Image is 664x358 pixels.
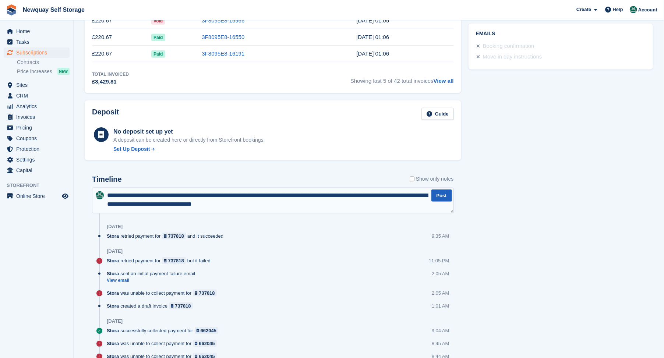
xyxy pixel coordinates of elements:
[92,71,129,78] div: Total Invoiced
[61,192,70,201] a: Preview store
[4,112,70,122] a: menu
[4,26,70,36] a: menu
[4,80,70,90] a: menu
[92,13,151,29] td: £220.67
[107,302,197,309] div: created a draft invoice
[107,233,227,240] div: retried payment for and it succeeded
[107,340,220,347] div: was unable to collect payment for
[17,59,70,66] a: Contracts
[4,191,70,201] a: menu
[16,165,60,176] span: Capital
[429,257,449,264] div: 11:05 PM
[107,277,199,284] a: View email
[432,290,449,297] div: 2:05 AM
[162,233,186,240] a: 737818
[17,68,52,75] span: Price increases
[16,47,60,58] span: Subscriptions
[107,224,123,230] div: [DATE]
[92,108,119,120] h2: Deposit
[4,91,70,101] a: menu
[350,71,454,86] span: Showing last 5 of 42 total invoices
[16,37,60,47] span: Tasks
[4,144,70,154] a: menu
[356,50,389,57] time: 2025-05-05 00:06:31 UTC
[107,290,119,297] span: Stora
[4,165,70,176] a: menu
[4,47,70,58] a: menu
[16,91,60,101] span: CRM
[431,189,452,202] button: Post
[4,123,70,133] a: menu
[356,17,389,24] time: 2025-06-30 00:05:03 UTC
[410,175,454,183] label: Show only notes
[107,318,123,324] div: [DATE]
[151,34,165,41] span: Paid
[113,136,265,144] p: A deposit can be created here or directly from Storefront bookings.
[16,191,60,201] span: Online Store
[638,6,657,14] span: Account
[432,302,449,309] div: 1:01 AM
[432,233,449,240] div: 9:35 AM
[107,248,123,254] div: [DATE]
[195,327,219,334] a: 662045
[6,4,17,15] img: stora-icon-8386f47178a22dfd0bd8f6a31ec36ba5ce8667c1dd55bd0f319d3a0aa187defe.svg
[202,34,245,40] a: 3F8095E8-16550
[16,80,60,90] span: Sites
[576,6,591,13] span: Create
[483,53,542,61] div: Move in day instructions
[92,46,151,62] td: £220.67
[92,175,122,184] h2: Timeline
[16,101,60,111] span: Analytics
[16,112,60,122] span: Invoices
[16,26,60,36] span: Home
[199,290,215,297] div: 737818
[113,145,150,153] div: Set Up Deposit
[199,340,215,347] div: 662045
[107,270,119,277] span: Stora
[168,233,184,240] div: 737818
[483,42,534,51] div: Booking confirmation
[16,144,60,154] span: Protection
[432,270,449,277] div: 2:05 AM
[92,29,151,46] td: £220.67
[4,155,70,165] a: menu
[107,327,119,334] span: Stora
[193,290,217,297] a: 737818
[169,302,193,309] a: 737818
[151,50,165,58] span: Paid
[16,155,60,165] span: Settings
[162,257,186,264] a: 737818
[113,127,265,136] div: No deposit set up yet
[107,340,119,347] span: Stora
[107,233,119,240] span: Stora
[432,327,449,334] div: 9:04 AM
[107,290,220,297] div: was unable to collect payment for
[201,327,216,334] div: 662045
[613,6,623,13] span: Help
[168,257,184,264] div: 737818
[16,123,60,133] span: Pricing
[16,133,60,143] span: Coupons
[193,340,217,347] a: 662045
[202,50,245,57] a: 3F8095E8-16191
[432,340,449,347] div: 8:45 AM
[7,182,73,189] span: Storefront
[410,175,414,183] input: Show only notes
[107,302,119,309] span: Stora
[630,6,637,13] img: JON
[107,257,119,264] span: Stora
[113,145,265,153] a: Set Up Deposit
[434,78,454,84] a: View all
[92,78,129,86] div: £8,429.81
[421,108,454,120] a: Guide
[4,101,70,111] a: menu
[57,68,70,75] div: NEW
[4,133,70,143] a: menu
[107,327,222,334] div: successfully collected payment for
[202,17,245,24] a: 3F8095E8-16966
[151,17,165,25] span: Void
[4,37,70,47] a: menu
[476,31,646,37] h2: Emails
[107,270,199,277] div: sent an initial payment failure email
[107,257,214,264] div: retried payment for but it failed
